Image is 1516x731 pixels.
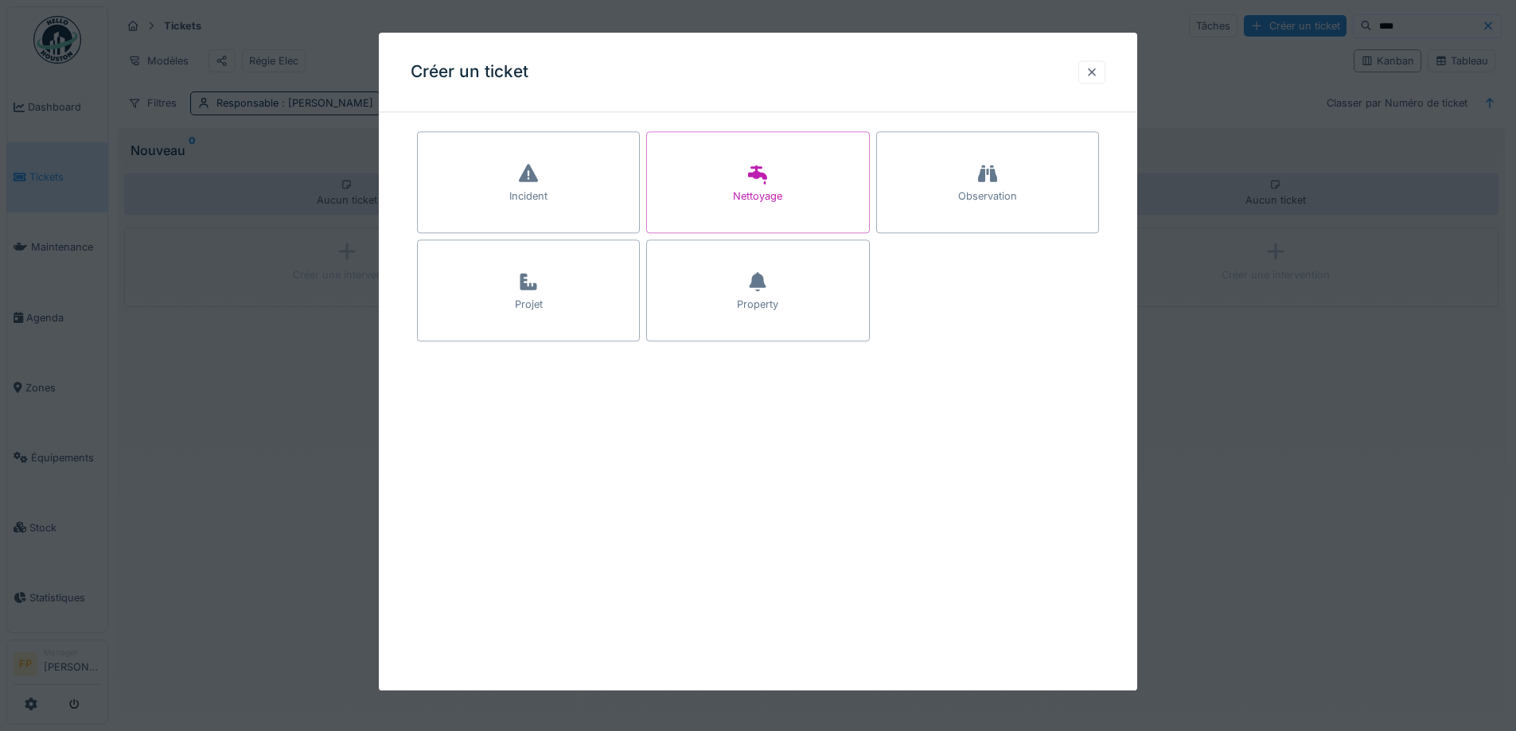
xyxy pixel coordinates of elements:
[737,297,778,313] div: Property
[958,189,1017,204] div: Observation
[733,189,782,204] div: Nettoyage
[509,189,548,204] div: Incident
[411,62,528,82] h3: Créer un ticket
[515,297,543,313] div: Projet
